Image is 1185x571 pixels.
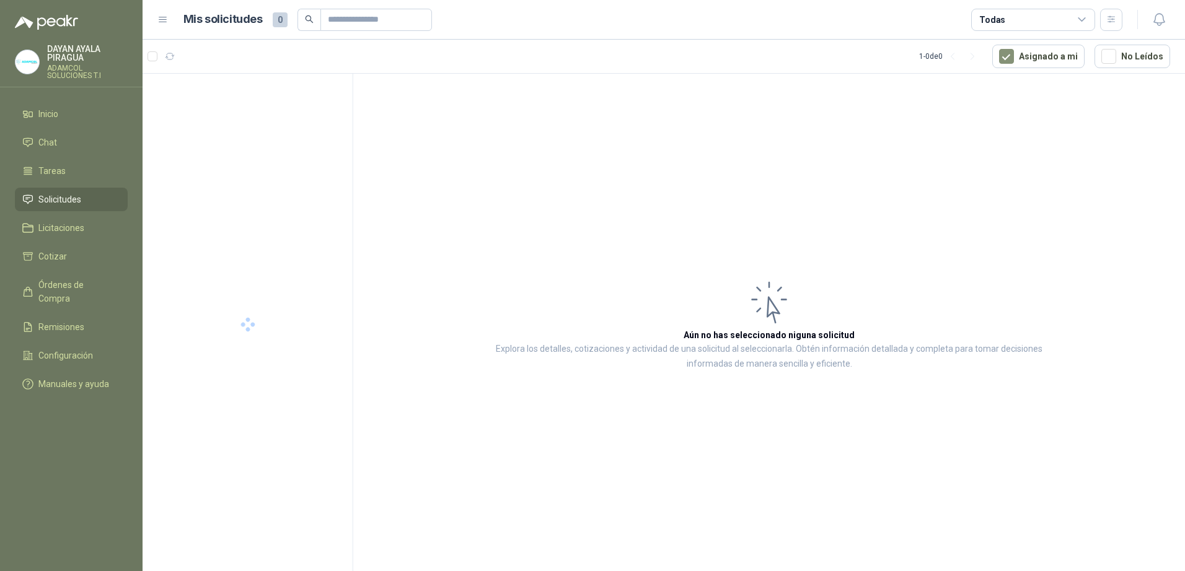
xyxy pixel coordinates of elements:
[477,342,1061,372] p: Explora los detalles, cotizaciones y actividad de una solicitud al seleccionarla. Obtén informaci...
[38,221,84,235] span: Licitaciones
[47,64,128,79] p: ADAMCOL SOLUCIONES T.I
[47,45,128,62] p: DAYAN AYALA PIRAGUA
[273,12,288,27] span: 0
[15,245,128,268] a: Cotizar
[15,131,128,154] a: Chat
[684,328,855,342] h3: Aún no has seleccionado niguna solicitud
[38,136,57,149] span: Chat
[919,46,982,66] div: 1 - 0 de 0
[15,15,78,30] img: Logo peakr
[38,377,109,391] span: Manuales y ayuda
[183,11,263,28] h1: Mis solicitudes
[38,250,67,263] span: Cotizar
[15,216,128,240] a: Licitaciones
[38,278,116,305] span: Órdenes de Compra
[38,193,81,206] span: Solicitudes
[38,349,93,362] span: Configuración
[15,372,128,396] a: Manuales y ayuda
[15,188,128,211] a: Solicitudes
[38,107,58,121] span: Inicio
[305,15,314,24] span: search
[38,164,66,178] span: Tareas
[15,159,128,183] a: Tareas
[15,315,128,339] a: Remisiones
[1095,45,1170,68] button: No Leídos
[979,13,1005,27] div: Todas
[15,273,128,310] a: Órdenes de Compra
[992,45,1085,68] button: Asignado a mi
[15,344,128,367] a: Configuración
[15,102,128,126] a: Inicio
[38,320,84,334] span: Remisiones
[15,50,39,74] img: Company Logo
